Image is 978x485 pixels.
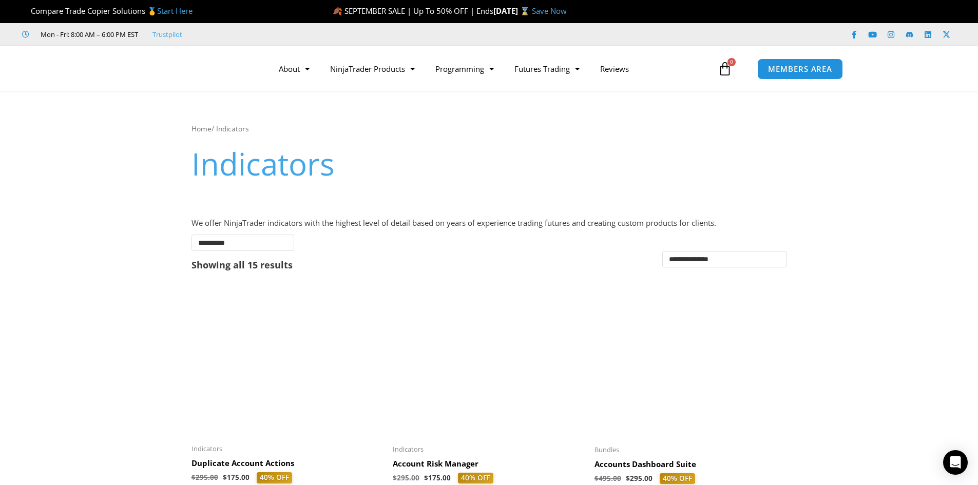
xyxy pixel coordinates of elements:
[269,57,715,81] nav: Menu
[424,473,451,482] bdi: 175.00
[223,473,227,482] span: $
[424,473,428,482] span: $
[595,474,621,483] bdi: 495.00
[590,57,639,81] a: Reviews
[191,444,383,453] span: Indicators
[191,473,196,482] span: $
[595,459,786,473] a: Accounts Dashboard Suite
[191,286,383,438] img: Duplicate Account Actions
[493,6,532,16] strong: [DATE] ⌛
[662,251,787,267] select: Shop order
[595,445,786,454] span: Bundles
[191,216,787,230] p: We offer NinjaTrader indicators with the highest level of detail based on years of experience tra...
[626,474,630,483] span: $
[191,260,293,269] p: Showing all 15 results
[152,28,182,41] a: Trustpilot
[191,458,383,472] a: Duplicate Account Actions
[23,7,30,15] img: 🏆
[121,50,232,87] img: LogoAI | Affordable Indicators – NinjaTrader
[157,6,193,16] a: Start Here
[223,473,250,482] bdi: 175.00
[768,65,832,73] span: MEMBERS AREA
[660,473,695,484] span: 40% OFF
[595,474,599,483] span: $
[333,6,493,16] span: 🍂 SEPTEMBER SALE | Up To 50% OFF | Ends
[393,473,419,482] bdi: 295.00
[626,474,653,483] bdi: 295.00
[191,124,212,133] a: Home
[393,286,584,439] img: Account Risk Manager
[393,473,397,482] span: $
[943,450,968,475] div: Open Intercom Messenger
[595,459,786,470] h2: Accounts Dashboard Suite
[38,28,138,41] span: Mon - Fri: 8:00 AM – 6:00 PM EST
[595,286,786,439] img: Accounts Dashboard Suite
[504,57,590,81] a: Futures Trading
[727,58,736,66] span: 0
[532,6,567,16] a: Save Now
[269,57,320,81] a: About
[458,473,493,484] span: 40% OFF
[393,445,584,454] span: Indicators
[425,57,504,81] a: Programming
[191,473,218,482] bdi: 295.00
[257,472,292,483] span: 40% OFF
[191,142,787,185] h1: Indicators
[393,459,584,473] a: Account Risk Manager
[320,57,425,81] a: NinjaTrader Products
[22,6,193,16] span: Compare Trade Copier Solutions 🥇
[191,458,383,469] h2: Duplicate Account Actions
[757,59,843,80] a: MEMBERS AREA
[702,54,747,84] a: 0
[191,122,787,135] nav: Breadcrumb
[393,459,584,469] h2: Account Risk Manager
